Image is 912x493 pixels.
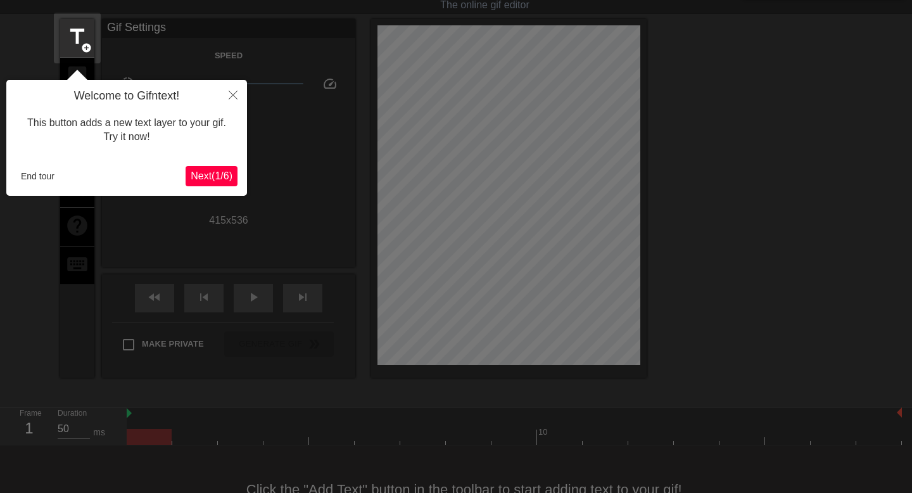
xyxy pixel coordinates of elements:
button: Close [219,80,247,109]
button: End tour [16,167,60,186]
span: Next ( 1 / 6 ) [191,170,232,181]
h4: Welcome to Gifntext! [16,89,237,103]
button: Next [186,166,237,186]
div: This button adds a new text layer to your gif. Try it now! [16,103,237,157]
